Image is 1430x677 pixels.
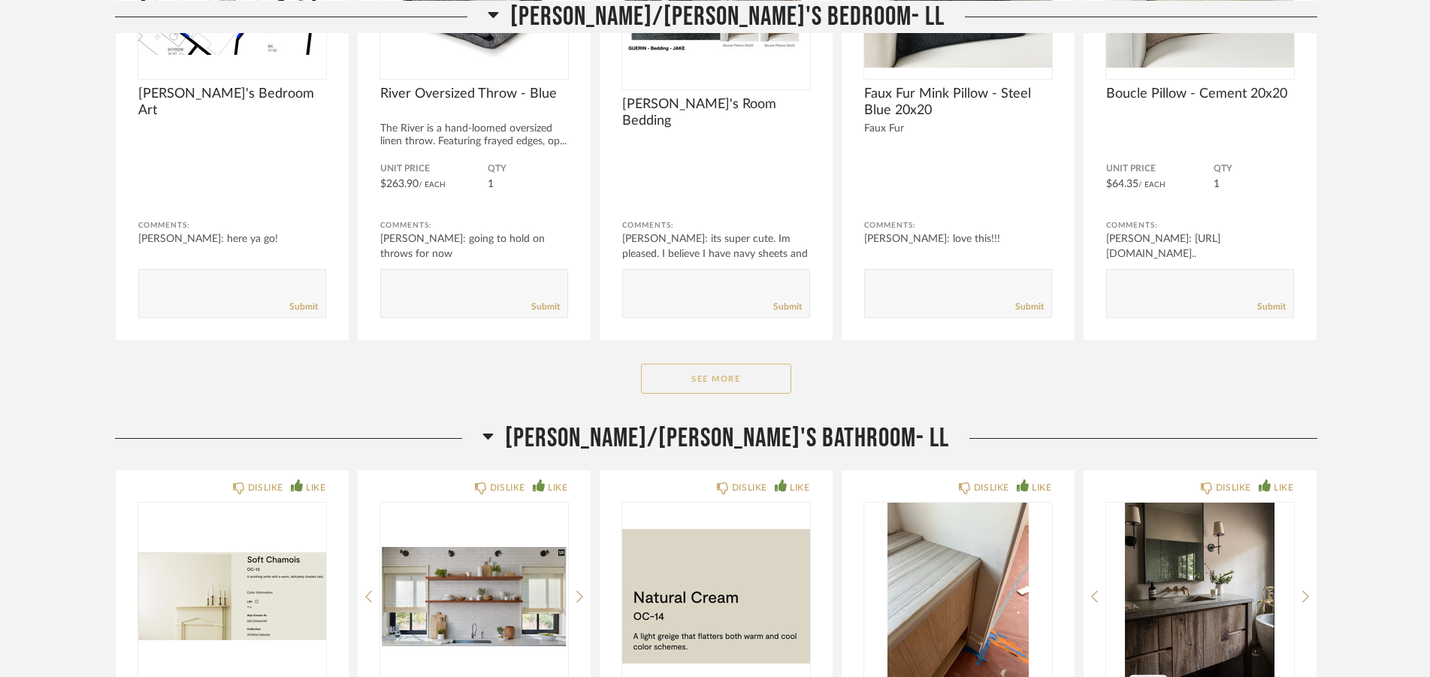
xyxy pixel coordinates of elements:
span: Boucle Pillow - Cement 20x20 [1106,86,1294,102]
div: LIKE [1032,480,1051,495]
a: Submit [1015,301,1044,313]
div: Comments: [380,218,568,233]
a: Submit [531,301,560,313]
div: DISLIKE [1216,480,1251,495]
div: DISLIKE [490,480,525,495]
span: 1 [488,179,494,189]
div: DISLIKE [732,480,767,495]
span: 1 [1214,179,1220,189]
div: Faux Fur [864,122,1052,135]
div: DISLIKE [248,480,283,495]
div: [PERSON_NAME]: love this!!! [864,231,1052,246]
div: LIKE [1274,480,1293,495]
span: / Each [419,181,446,189]
div: Comments: [138,218,326,233]
div: DISLIKE [974,480,1009,495]
div: [PERSON_NAME]: [URL][DOMAIN_NAME].. [1106,231,1294,261]
span: Unit Price [1106,163,1214,175]
span: $263.90 [380,179,419,189]
div: LIKE [790,480,809,495]
span: [PERSON_NAME]'s Room Bedding [622,96,810,129]
div: LIKE [306,480,325,495]
div: The River is a hand-loomed oversized linen throw. Featuring frayed edges, op... [380,122,568,148]
span: QTY [488,163,568,175]
span: QTY [1214,163,1294,175]
div: [PERSON_NAME]: going to hold on throws for now [380,231,568,261]
div: [PERSON_NAME]: its super cute. Im pleased. I believe I have navy sheets and flax/tan... [622,231,810,277]
a: Submit [773,301,802,313]
span: [PERSON_NAME]'s Bedroom Art [138,86,326,119]
button: See More [641,364,791,394]
a: Submit [289,301,318,313]
span: $64.35 [1106,179,1138,189]
a: Submit [1257,301,1286,313]
div: LIKE [548,480,567,495]
span: Faux Fur Mink Pillow - Steel Blue 20x20 [864,86,1052,119]
span: Unit Price [380,163,488,175]
span: [PERSON_NAME]/[PERSON_NAME]'s Bathroom- LL [505,422,949,455]
div: Comments: [864,218,1052,233]
span: / Each [1138,181,1165,189]
span: River Oversized Throw - Blue [380,86,568,102]
div: [PERSON_NAME]: here ya go! [138,231,326,246]
div: Comments: [1106,218,1294,233]
div: Comments: [622,218,810,233]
